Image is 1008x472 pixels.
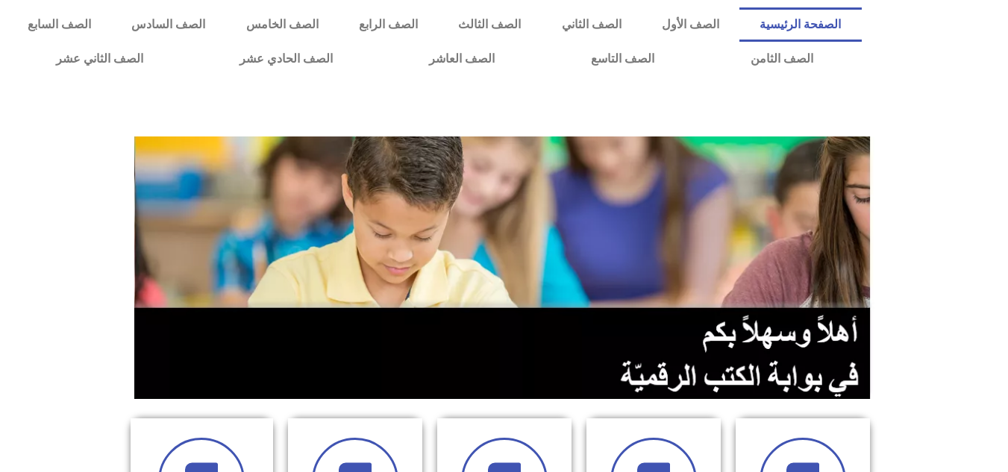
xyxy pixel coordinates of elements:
[542,7,642,42] a: الصف الثاني
[111,7,225,42] a: الصف السادس
[739,7,861,42] a: الصفحة الرئيسية
[226,7,339,42] a: الصف الخامس
[7,7,111,42] a: الصف السابع
[438,7,541,42] a: الصف الثالث
[191,42,381,76] a: الصف الحادي عشر
[702,42,861,76] a: الصف الثامن
[542,42,702,76] a: الصف التاسع
[381,42,542,76] a: الصف العاشر
[642,7,739,42] a: الصف الأول
[7,42,191,76] a: الصف الثاني عشر
[339,7,438,42] a: الصف الرابع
